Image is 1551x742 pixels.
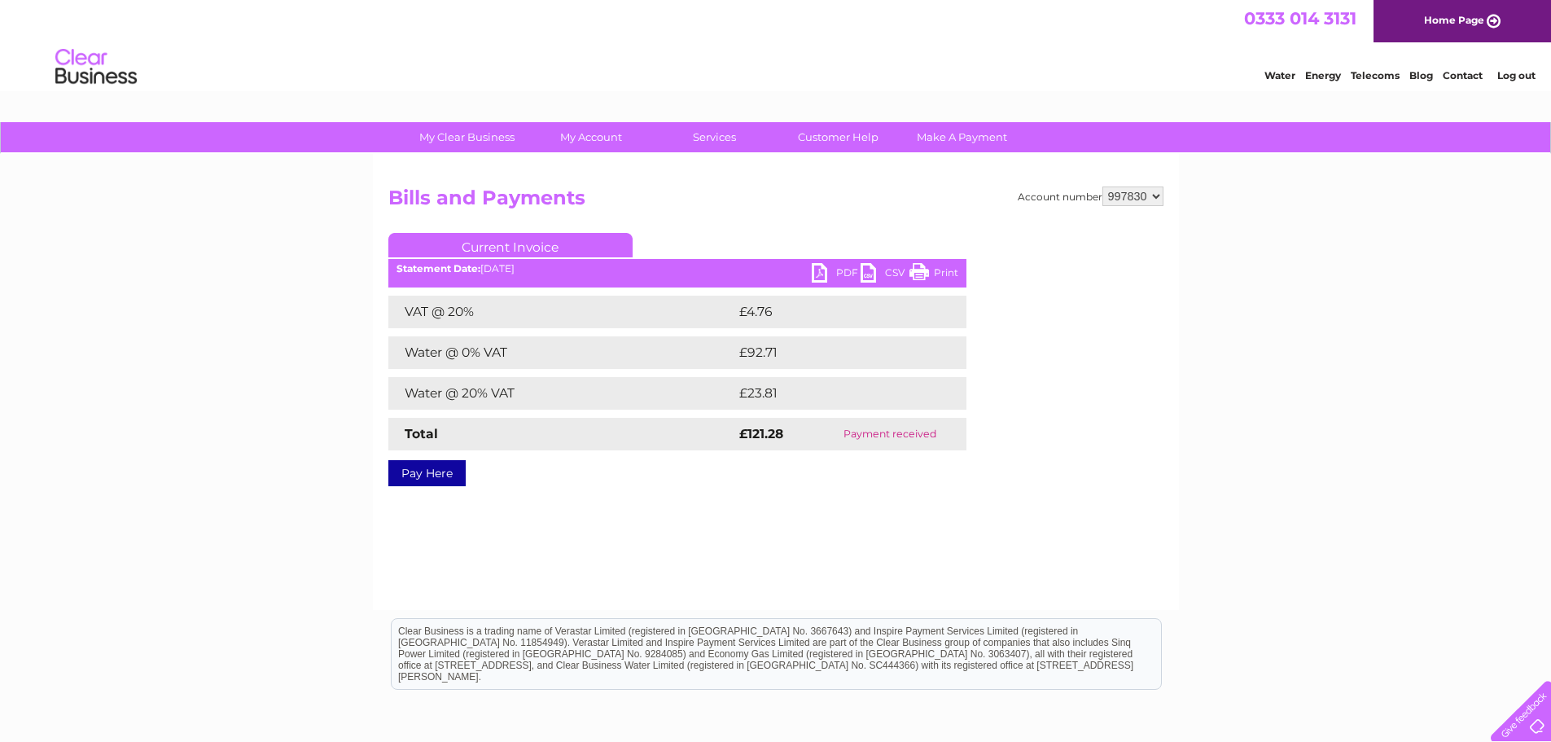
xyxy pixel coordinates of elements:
[735,377,932,410] td: £23.81
[388,460,466,486] a: Pay Here
[388,233,633,257] a: Current Invoice
[647,122,782,152] a: Services
[392,9,1161,79] div: Clear Business is a trading name of Verastar Limited (registered in [GEOGRAPHIC_DATA] No. 3667643...
[388,336,735,369] td: Water @ 0% VAT
[388,187,1163,217] h2: Bills and Payments
[388,263,966,274] div: [DATE]
[1497,69,1536,81] a: Log out
[735,296,928,328] td: £4.76
[771,122,905,152] a: Customer Help
[861,263,909,287] a: CSV
[1305,69,1341,81] a: Energy
[405,426,438,441] strong: Total
[1018,187,1163,206] div: Account number
[1443,69,1483,81] a: Contact
[1351,69,1400,81] a: Telecoms
[55,42,138,92] img: logo.png
[524,122,658,152] a: My Account
[388,296,735,328] td: VAT @ 20%
[735,336,932,369] td: £92.71
[813,418,966,450] td: Payment received
[1244,8,1356,29] a: 0333 014 3131
[812,263,861,287] a: PDF
[909,263,958,287] a: Print
[895,122,1029,152] a: Make A Payment
[400,122,534,152] a: My Clear Business
[1264,69,1295,81] a: Water
[397,262,480,274] b: Statement Date:
[388,377,735,410] td: Water @ 20% VAT
[1409,69,1433,81] a: Blog
[739,426,783,441] strong: £121.28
